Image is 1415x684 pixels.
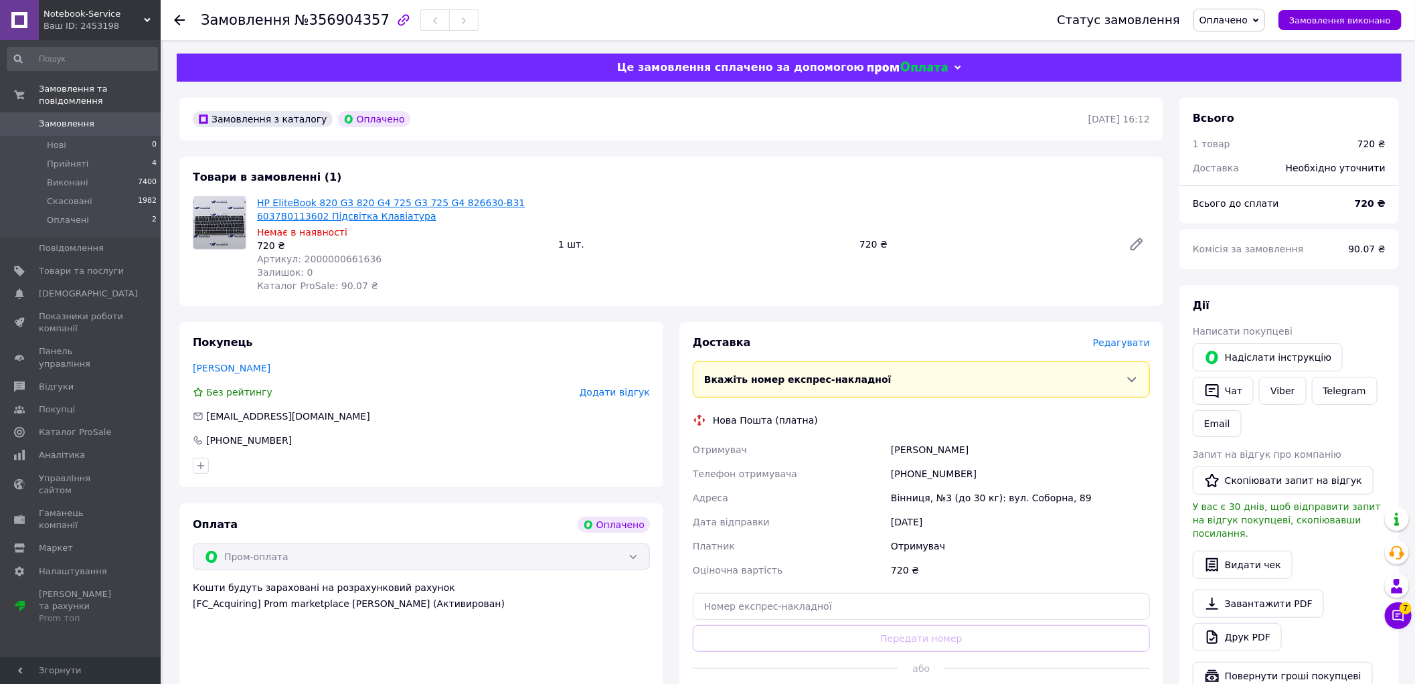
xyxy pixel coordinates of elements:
span: Комісія за замовлення [1193,244,1304,254]
div: 720 ₴ [888,558,1153,582]
span: Замовлення [201,12,290,28]
b: 720 ₴ [1355,198,1386,209]
img: HP EliteBook 820 G3 820 G4 725 G3 725 G4 826630-B31 6037B0113602 Підсвітка Клавіатура [193,197,246,249]
div: 1 шт. [553,235,854,254]
span: Залишок: 0 [257,267,313,278]
button: Надіслати інструкцію [1193,343,1343,371]
span: Без рейтингу [206,387,272,398]
span: Всього до сплати [1193,198,1279,209]
span: Замовлення та повідомлення [39,83,161,107]
span: Панель управління [39,345,124,369]
div: [PERSON_NAME] [888,438,1153,462]
div: Повернутися назад [174,13,185,27]
span: Каталог ProSale: 90.07 ₴ [257,280,378,291]
span: Вкажіть номер експрес-накладної [704,374,892,385]
span: Налаштування [39,566,107,578]
div: [DATE] [888,510,1153,534]
span: Редагувати [1093,337,1150,348]
div: [PHONE_NUMBER] [205,434,293,447]
span: Управління сайтом [39,473,124,497]
a: Друк PDF [1193,623,1282,651]
button: Скопіювати запит на відгук [1193,466,1374,495]
span: Оплата [193,518,238,531]
div: Отримувач [888,534,1153,558]
span: Отримувач [693,444,747,455]
span: Notebook-Service [44,8,144,20]
span: Запит на відгук про компанію [1193,449,1341,460]
span: 1 товар [1193,139,1230,149]
button: Email [1193,410,1242,437]
input: Номер експрес-накладної [693,593,1150,620]
span: Покупець [193,336,253,349]
div: Оплачено [578,517,650,533]
span: Гаманець компанії [39,507,124,531]
span: Товари в замовленні (1) [193,171,342,183]
div: Замовлення з каталогу [193,111,333,127]
span: Адреса [693,493,728,503]
span: Товари та послуги [39,265,124,277]
button: Чат з покупцем7 [1385,602,1412,629]
div: Вінниця, №3 (до 30 кг): вул. Соборна, 89 [888,486,1153,510]
time: [DATE] 16:12 [1088,114,1150,124]
span: Маркет [39,542,73,554]
div: 720 ₴ [854,235,1118,254]
span: Немає в наявності [257,227,347,238]
span: 2 [152,214,157,226]
div: [FC_Acquiring] Prom marketplace [PERSON_NAME] (Активирован) [193,597,650,610]
span: Замовлення виконано [1289,15,1391,25]
span: Платник [693,541,735,551]
span: Виконані [47,177,88,189]
span: Дії [1193,299,1210,312]
span: 1982 [138,195,157,207]
div: Необхідно уточнити [1278,153,1394,183]
a: [PERSON_NAME] [193,363,270,373]
span: 90.07 ₴ [1349,244,1386,254]
span: [EMAIL_ADDRESS][DOMAIN_NAME] [206,411,370,422]
img: evopay logo [867,62,948,74]
span: Телефон отримувача [693,468,797,479]
button: Замовлення виконано [1278,10,1402,30]
span: Оціночна вартість [693,565,782,576]
a: Редагувати [1123,231,1150,258]
span: Показники роботи компанії [39,311,124,335]
span: Каталог ProSale [39,426,111,438]
span: або [898,662,944,675]
span: Оплачено [1199,15,1248,25]
span: Замовлення [39,118,94,130]
span: Повідомлення [39,242,104,254]
div: 720 ₴ [1357,137,1386,151]
span: [DEMOGRAPHIC_DATA] [39,288,138,300]
span: Додати відгук [580,387,650,398]
span: 4 [152,158,157,170]
input: Пошук [7,47,158,71]
a: HP EliteBook 820 G3 820 G4 725 G3 725 G4 826630-B31 6037B0113602 Підсвітка Клавіатура [257,197,525,222]
button: Видати чек [1193,551,1293,579]
div: Статус замовлення [1057,13,1180,27]
span: Дата відправки [693,517,770,527]
span: 7 [1400,602,1412,614]
span: [PERSON_NAME] та рахунки [39,588,124,625]
span: Аналітика [39,449,85,461]
span: Скасовані [47,195,92,207]
div: [PHONE_NUMBER] [888,462,1153,486]
span: Артикул: 2000000661636 [257,254,382,264]
a: Viber [1259,377,1306,405]
span: Всього [1193,112,1234,124]
div: 720 ₴ [257,239,548,252]
div: Prom топ [39,612,124,624]
div: Ваш ID: 2453198 [44,20,161,32]
a: Telegram [1312,377,1378,405]
span: Прийняті [47,158,88,170]
span: 7400 [138,177,157,189]
span: Нові [47,139,66,151]
span: №356904357 [295,12,390,28]
span: Доставка [1193,163,1239,173]
div: Кошти будуть зараховані на розрахунковий рахунок [193,581,650,610]
button: Чат [1193,377,1254,405]
span: Оплачені [47,214,89,226]
div: Оплачено [338,111,410,127]
span: Покупці [39,404,75,416]
div: Нова Пошта (платна) [710,414,821,427]
span: Відгуки [39,381,74,393]
span: Це замовлення сплачено за допомогою [617,61,864,74]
